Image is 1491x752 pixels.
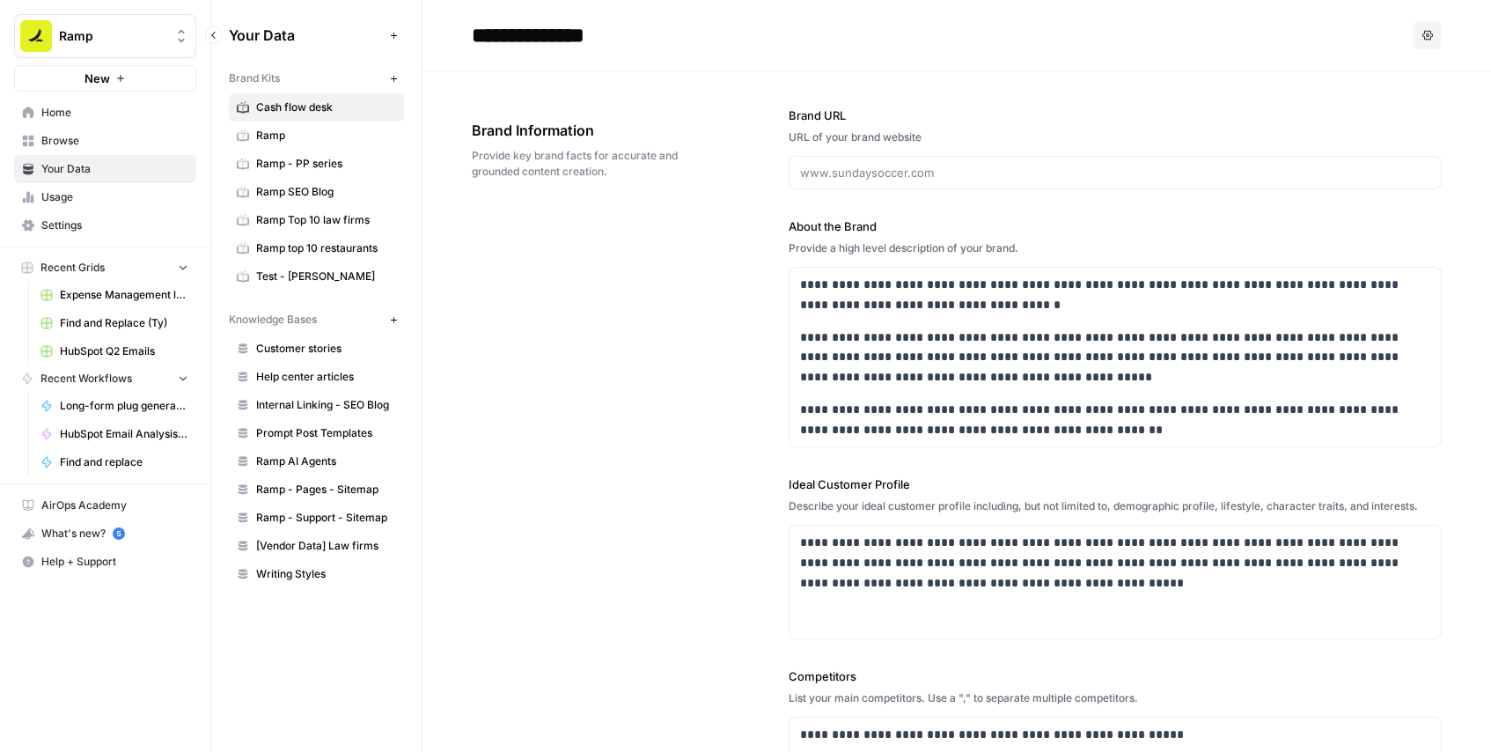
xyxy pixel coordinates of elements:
label: Competitors [789,667,1443,685]
a: Ramp - PP series [229,150,404,178]
div: List your main competitors. Use a "," to separate multiple competitors. [789,690,1443,706]
a: Settings [14,211,196,240]
span: Ramp - Support - Sitemap [256,510,396,526]
span: Your Data [41,161,188,177]
span: Ramp - Pages - Sitemap [256,482,396,498]
span: Usage [41,189,188,205]
a: Ramp [229,122,404,150]
span: Writing Styles [256,566,396,582]
span: Ramp [59,27,165,45]
button: Recent Workflows [14,365,196,392]
button: Workspace: Ramp [14,14,196,58]
span: Ramp Top 10 law firms [256,212,396,228]
span: Ramp AI Agents [256,453,396,469]
a: Customer stories [229,335,404,363]
span: Customer stories [256,341,396,357]
span: Prompt Post Templates [256,425,396,441]
div: URL of your brand website [789,129,1443,145]
span: Expense Management long-form plug generator --> Publish to Sanity [60,287,188,303]
span: [Vendor Data] Law firms [256,538,396,554]
label: About the Brand [789,217,1443,235]
a: HubSpot Email Analysis Segment [33,420,196,448]
span: Recent Grids [40,260,105,276]
span: Ramp - PP series [256,156,396,172]
span: Ramp top 10 restaurants [256,240,396,256]
span: Recent Workflows [40,371,132,387]
a: Ramp Top 10 law firms [229,206,404,234]
span: Browse [41,133,188,149]
span: Provide key brand facts for accurate and grounded content creation. [472,148,690,180]
label: Brand URL [789,107,1443,124]
span: Ramp [256,128,396,144]
span: Find and Replace (Ty) [60,315,188,331]
a: Expense Management long-form plug generator --> Publish to Sanity [33,281,196,309]
span: Settings [41,217,188,233]
span: HubSpot Q2 Emails [60,343,188,359]
div: Provide a high level description of your brand. [789,240,1443,256]
a: Cash flow desk [229,93,404,122]
a: Your Data [14,155,196,183]
span: AirOps Academy [41,498,188,513]
a: Ramp SEO Blog [229,178,404,206]
span: Long-form plug generator – Content tuning version [60,398,188,414]
span: HubSpot Email Analysis Segment [60,426,188,442]
a: Ramp AI Agents [229,447,404,476]
label: Ideal Customer Profile [789,476,1443,493]
a: AirOps Academy [14,491,196,520]
a: Ramp - Support - Sitemap [229,504,404,532]
button: New [14,65,196,92]
span: Test - [PERSON_NAME] [256,269,396,284]
button: What's new? 5 [14,520,196,548]
a: [Vendor Data] Law firms [229,532,404,560]
text: 5 [116,529,121,538]
a: Test - [PERSON_NAME] [229,262,404,291]
div: What's new? [15,520,195,547]
a: 5 [113,527,125,540]
a: Ramp top 10 restaurants [229,234,404,262]
span: Cash flow desk [256,100,396,115]
a: Usage [14,183,196,211]
a: HubSpot Q2 Emails [33,337,196,365]
a: Ramp - Pages - Sitemap [229,476,404,504]
a: Help center articles [229,363,404,391]
a: Prompt Post Templates [229,419,404,447]
span: Help center articles [256,369,396,385]
input: www.sundaysoccer.com [800,164,1431,181]
span: Help + Support [41,554,188,570]
span: Find and replace [60,454,188,470]
span: Home [41,105,188,121]
div: Describe your ideal customer profile including, but not limited to, demographic profile, lifestyl... [789,498,1443,514]
span: Your Data [229,25,383,46]
span: Internal Linking - SEO Blog [256,397,396,413]
span: New [84,70,110,87]
a: Long-form plug generator – Content tuning version [33,392,196,420]
button: Recent Grids [14,254,196,281]
a: Find and replace [33,448,196,476]
img: Ramp Logo [20,20,52,52]
button: Help + Support [14,548,196,576]
span: Brand Information [472,120,690,141]
span: Knowledge Bases [229,312,317,328]
a: Writing Styles [229,560,404,588]
span: Brand Kits [229,70,280,86]
a: Find and Replace (Ty) [33,309,196,337]
a: Browse [14,127,196,155]
a: Home [14,99,196,127]
a: Internal Linking - SEO Blog [229,391,404,419]
span: Ramp SEO Blog [256,184,396,200]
